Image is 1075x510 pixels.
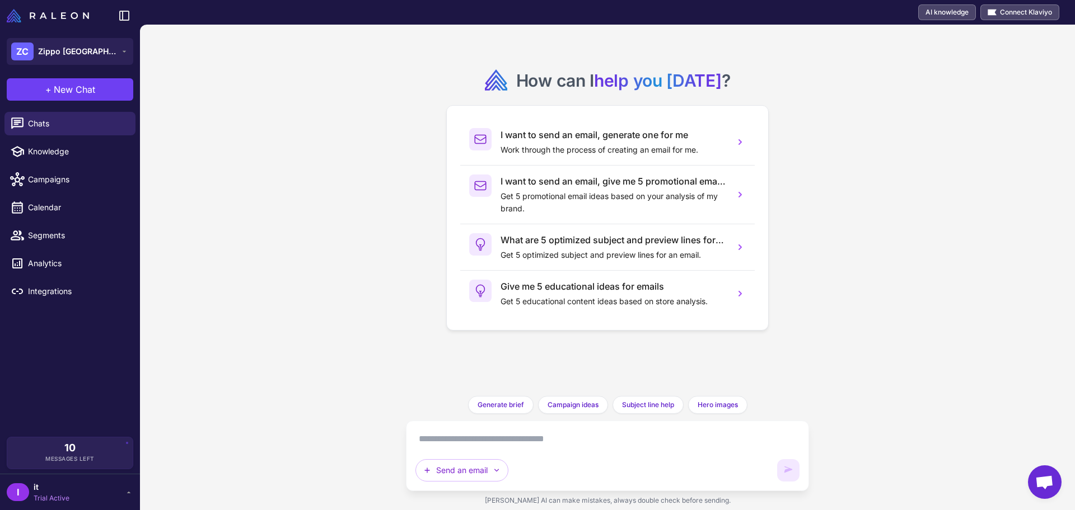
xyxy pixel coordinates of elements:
span: + [45,83,52,96]
span: New Chat [54,83,95,96]
h3: I want to send an email, generate one for me [501,128,726,141]
span: Segments [28,229,127,242]
button: Subject line help [613,396,684,414]
a: AI knowledge [918,4,976,20]
a: Knowledge [4,140,135,163]
a: Open chat [1028,465,1062,499]
span: it [34,481,69,493]
button: ZCZippo [GEOGRAPHIC_DATA] [7,38,133,65]
a: Chats [4,112,135,135]
span: Analytics [28,257,127,270]
a: Analytics [4,252,135,275]
button: Hero images [688,396,747,414]
span: Campaign ideas [548,400,599,410]
button: Generate brief [468,396,534,414]
a: Calendar [4,196,135,219]
span: 10 [64,443,76,453]
button: Connect Klaviyo [980,4,1059,20]
span: Campaigns [28,173,127,186]
div: [PERSON_NAME] AI can make mistakes, always double check before sending. [406,491,809,510]
span: Connect Klaviyo [1000,7,1052,17]
button: Send an email [415,459,508,481]
span: Calendar [28,201,127,214]
div: I [7,483,29,501]
span: help you [DATE] [594,70,722,91]
img: Raleon Logo [7,9,89,22]
button: +New Chat [7,78,133,101]
p: Get 5 educational content ideas based on store analysis. [501,295,726,308]
h3: What are 5 optimized subject and preview lines for an email? [501,233,726,247]
span: Hero images [698,400,738,410]
span: Integrations [28,285,127,297]
p: Get 5 optimized subject and preview lines for an email. [501,249,726,261]
p: Get 5 promotional email ideas based on your analysis of my brand. [501,190,726,215]
span: Chats [28,117,127,130]
h2: How can I ? [516,69,731,92]
p: Work through the process of creating an email for me. [501,144,726,156]
div: ZC [11,42,34,60]
button: Campaign ideas [538,396,608,414]
a: Segments [4,224,135,247]
span: Subject line help [622,400,674,410]
span: Zippo [GEOGRAPHIC_DATA] [38,45,116,58]
span: Messages Left [45,455,95,463]
a: Campaigns [4,168,135,191]
span: Generate brief [478,400,524,410]
a: Integrations [4,280,135,303]
span: Knowledge [28,145,127,158]
span: Trial Active [34,493,69,503]
h3: I want to send an email, give me 5 promotional email ideas. [501,174,726,188]
h3: Give me 5 educational ideas for emails [501,280,726,293]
